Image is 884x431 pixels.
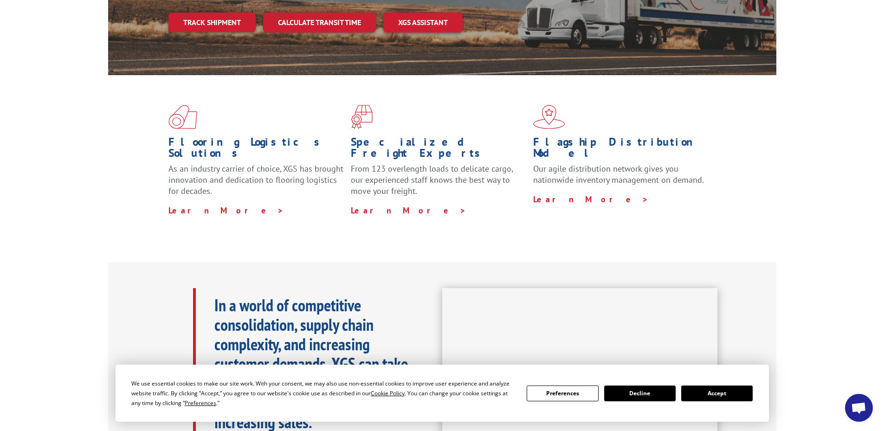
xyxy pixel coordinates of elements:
[168,205,284,216] a: Learn More >
[351,136,526,163] h1: Specialized Freight Experts
[604,386,676,401] button: Decline
[845,394,873,422] a: Open chat
[116,365,769,422] div: Cookie Consent Prompt
[168,105,197,129] img: xgs-icon-total-supply-chain-intelligence-red
[533,136,709,163] h1: Flagship Distribution Model
[131,379,516,408] div: We use essential cookies to make our site work. With your consent, we may also use non-essential ...
[533,105,565,129] img: xgs-icon-flagship-distribution-model-red
[263,13,376,32] a: Calculate transit time
[383,13,463,32] a: XGS ASSISTANT
[681,386,753,401] button: Accept
[351,205,466,216] a: Learn More >
[168,13,256,32] a: Track shipment
[168,163,343,196] span: As an industry carrier of choice, XGS has brought innovation and dedication to flooring logistics...
[533,163,704,185] span: Our agile distribution network gives you nationwide inventory management on demand.
[371,389,405,397] span: Cookie Policy
[185,399,216,407] span: Preferences
[351,105,373,129] img: xgs-icon-focused-on-flooring-red
[351,163,526,205] p: From 123 overlength loads to delicate cargo, our experienced staff knows the best way to move you...
[168,136,344,163] h1: Flooring Logistics Solutions
[533,194,649,205] a: Learn More >
[527,386,598,401] button: Preferences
